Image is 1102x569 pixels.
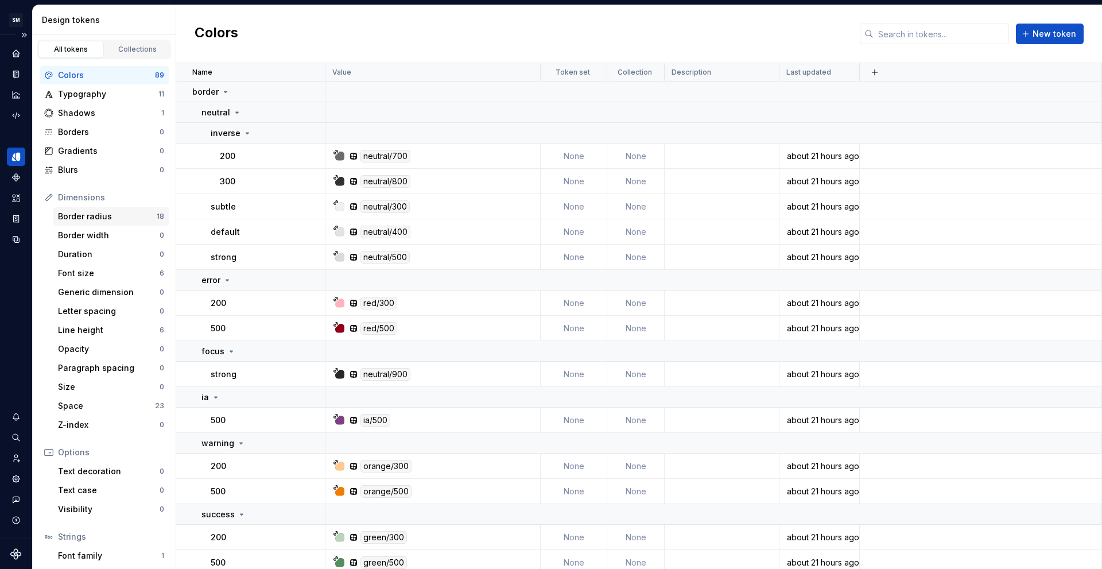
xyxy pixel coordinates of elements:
div: Font size [58,268,160,279]
div: orange/300 [360,460,412,473]
div: neutral/800 [360,175,410,188]
div: Notifications [7,408,25,426]
div: Invite team [7,449,25,467]
div: Typography [58,88,158,100]
p: Collection [618,68,652,77]
div: Analytics [7,86,25,104]
a: Space23 [53,397,169,415]
div: Space [58,400,155,412]
div: green/300 [360,531,407,544]
p: Value [332,68,351,77]
a: Letter spacing0 [53,302,169,320]
a: Opacity0 [53,340,169,358]
p: 200 [220,150,235,162]
p: Last updated [786,68,831,77]
td: None [607,362,665,387]
a: Size0 [53,378,169,396]
div: Border width [58,230,160,241]
div: about 21 hours ago [780,226,859,238]
svg: Supernova Logo [10,548,22,560]
a: Font family1 [53,547,169,565]
button: Contact support [7,490,25,509]
a: Paragraph spacing0 [53,359,169,377]
td: None [607,219,665,245]
p: 200 [211,297,226,309]
div: Text decoration [58,466,160,477]
td: None [541,525,607,550]
div: red/300 [360,297,397,309]
div: Font family [58,550,161,562]
div: 0 [160,467,164,476]
div: 1 [161,551,164,560]
div: Design tokens [42,14,171,26]
div: about 21 hours ago [780,201,859,212]
a: Code automation [7,106,25,125]
div: Duration [58,249,160,260]
div: 0 [160,363,164,373]
a: Components [7,168,25,187]
div: 0 [160,420,164,429]
div: Storybook stories [7,210,25,228]
a: Duration0 [53,245,169,264]
div: Line height [58,324,160,336]
div: Dimensions [58,192,164,203]
td: None [541,219,607,245]
a: Data sources [7,230,25,249]
div: 0 [160,288,164,297]
div: green/500 [360,556,407,569]
div: orange/500 [360,485,412,498]
td: None [541,291,607,316]
p: subtle [211,201,236,212]
div: All tokens [42,45,100,54]
a: Text case0 [53,481,169,500]
td: None [541,454,607,479]
p: 500 [211,557,226,568]
div: Shadows [58,107,161,119]
div: 0 [160,165,164,175]
div: red/500 [360,322,397,335]
td: None [607,316,665,341]
td: None [541,169,607,194]
a: Text decoration0 [53,462,169,481]
div: 0 [160,382,164,392]
a: Font size6 [53,264,169,282]
div: 0 [160,486,164,495]
div: Z-index [58,419,160,431]
td: None [607,291,665,316]
td: None [607,245,665,270]
div: Assets [7,189,25,207]
a: Z-index0 [53,416,169,434]
p: 300 [220,176,235,187]
div: about 21 hours ago [780,460,859,472]
td: None [607,479,665,504]
div: 23 [155,401,164,411]
td: None [541,479,607,504]
div: Colors [58,69,155,81]
a: Borders0 [40,123,169,141]
p: Description [672,68,711,77]
div: 0 [160,505,164,514]
div: Text case [58,485,160,496]
p: neutral [201,107,230,118]
div: about 21 hours ago [780,415,859,426]
a: Blurs0 [40,161,169,179]
p: Token set [556,68,590,77]
div: about 21 hours ago [780,150,859,162]
a: Border radius18 [53,207,169,226]
div: neutral/700 [360,150,410,162]
a: Colors89 [40,66,169,84]
div: Size [58,381,160,393]
div: neutral/300 [360,200,410,213]
h2: Colors [195,24,238,44]
p: default [211,226,240,238]
div: about 21 hours ago [780,486,859,497]
div: about 21 hours ago [780,369,859,380]
button: Search ⌘K [7,428,25,447]
div: Borders [58,126,160,138]
p: Name [192,68,212,77]
p: strong [211,251,236,263]
div: 0 [160,231,164,240]
a: Gradients0 [40,142,169,160]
